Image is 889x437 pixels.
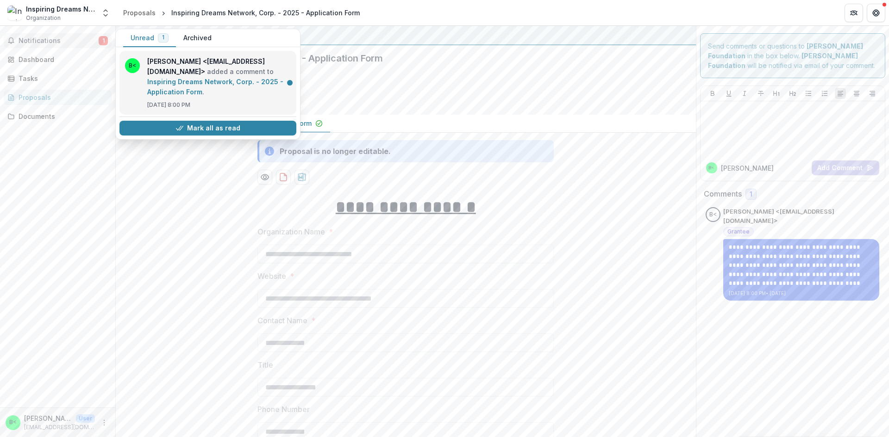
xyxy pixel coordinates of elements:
div: Proposal is no longer editable. [280,146,391,157]
span: Notifications [19,37,99,45]
div: Documents [19,111,104,121]
a: Dashboard [4,52,112,67]
p: Phone Number [257,404,310,415]
span: 1 [162,34,164,41]
button: More [99,417,110,428]
button: Underline [723,88,734,99]
p: Organization Name [257,226,325,237]
p: Contact Name [257,315,307,326]
button: Unread [123,29,176,47]
button: Open entity switcher [99,4,112,22]
p: [PERSON_NAME] <[EMAIL_ADDRESS][DOMAIN_NAME]> [24,413,72,423]
p: added a comment to . [147,56,291,97]
button: Mark all as read [119,121,296,135]
button: Partners [845,4,863,22]
p: [DATE] 8:00 PM • [DATE] [729,290,874,297]
div: Barbara Brady <drbarbbrady@inspiringdreamsnetwork.org> [708,166,714,170]
p: [PERSON_NAME] [721,163,774,173]
button: Heading 1 [771,88,782,99]
div: Dashboard [19,55,104,64]
a: Proposals [119,6,159,19]
button: Italicize [739,88,750,99]
nav: breadcrumb [119,6,363,19]
button: download-proposal [294,170,309,185]
button: Align Center [851,88,862,99]
h2: Comments [704,190,742,198]
a: Proposals [4,90,112,105]
h2: Inspiring Dreams Network, Corp. - 2025 - Application Form [123,53,674,64]
img: Inspiring Dreams Network, Corp. [7,6,22,20]
button: Strike [755,88,766,99]
button: Align Left [835,88,846,99]
span: 1 [99,36,108,45]
button: Add Comment [812,160,879,175]
button: Align Right [867,88,878,99]
p: Title [257,359,273,370]
a: Tasks [4,71,112,86]
button: Bullet List [803,88,814,99]
span: Grantee [727,228,750,235]
div: Inspiring Dreams Network, Corp. - 2025 - Application Form [171,8,360,18]
span: Organization [26,14,61,22]
button: Bold [707,88,718,99]
div: Barbara Brady <drbarbbrady@inspiringdreamsnetwork.org> [9,419,17,425]
div: Proposals [19,92,104,102]
p: [EMAIL_ADDRESS][DOMAIN_NAME] [24,423,95,431]
div: Send comments or questions to in the box below. will be notified via email of your comment. [700,33,886,78]
div: Tasks [19,74,104,83]
div: Barbara Brady <drbarbbrady@inspiringdreamsnetwork.org> [709,212,717,218]
a: Documents [4,109,112,124]
button: Get Help [867,4,885,22]
p: [PERSON_NAME] <[EMAIL_ADDRESS][DOMAIN_NAME]> [723,207,880,225]
button: Notifications1 [4,33,112,48]
span: 1 [750,191,752,198]
div: Inspiring Dreams Network, Corp. [26,4,95,14]
button: Heading 2 [787,88,798,99]
div: [PERSON_NAME] Foundation [123,30,689,41]
div: Proposals [123,8,156,18]
button: Ordered List [819,88,830,99]
button: Preview dd3b930f-2314-4ab9-8d62-c4038f84869e-0.pdf [257,170,272,185]
p: Website [257,271,286,282]
a: Inspiring Dreams Network, Corp. - 2025 - Application Form [147,78,283,96]
button: download-proposal [276,170,291,185]
p: User [76,414,95,423]
button: Archived [176,29,219,47]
